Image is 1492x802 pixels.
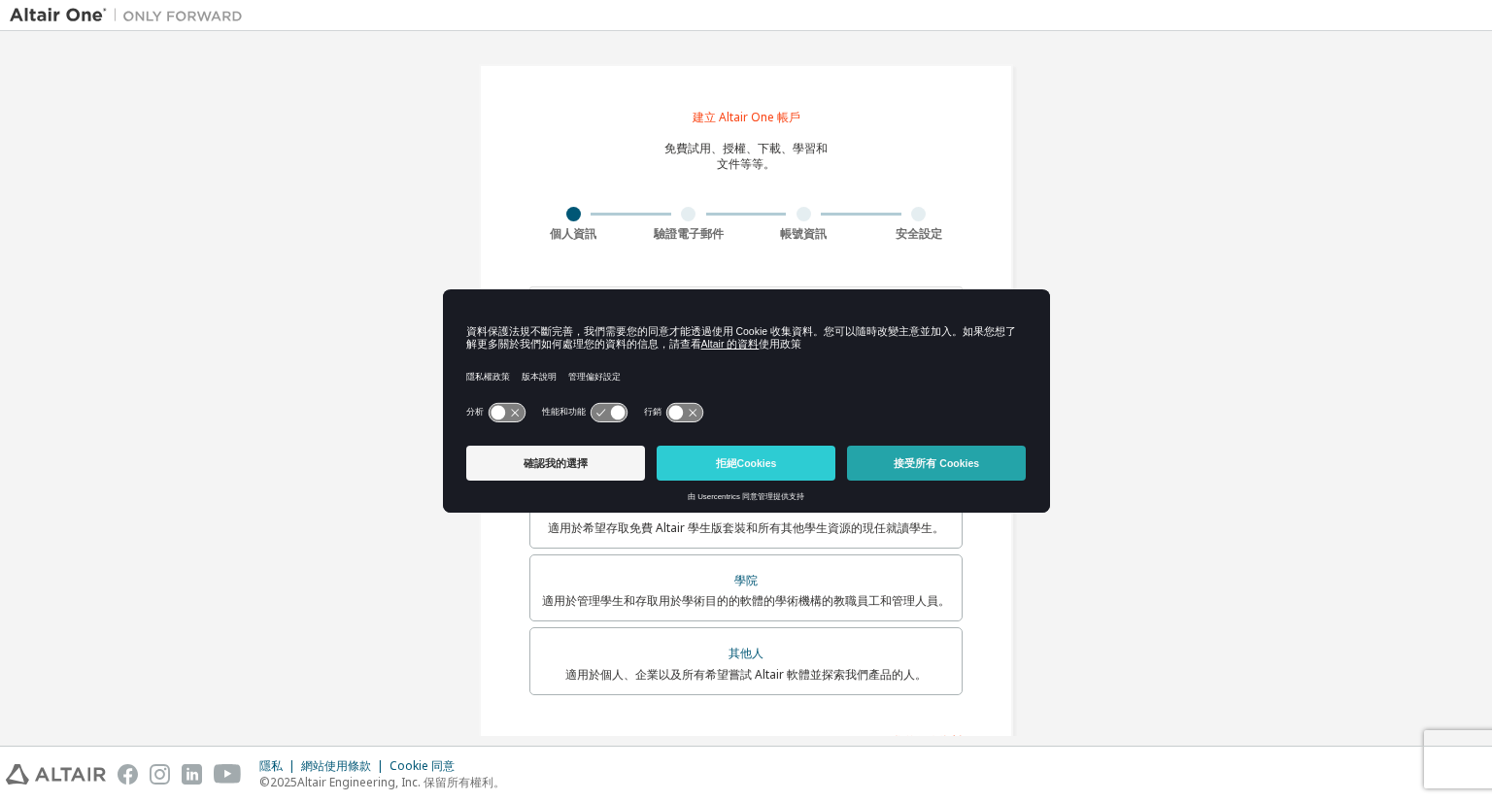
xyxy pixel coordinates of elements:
font: 適用於個人、企業以及所有希望嘗試 Altair 軟體並探索我們產品的人。 [565,666,927,683]
font: 個人資訊 [550,225,596,242]
font: 驗證電子郵件 [654,225,724,242]
img: linkedin.svg [182,764,202,785]
font: 網站使用條款 [301,757,371,774]
img: 牽牛星一號 [10,6,253,25]
font: 適用於希望存取免費 Altair 學生版套裝和所有其他學生資源的現任就讀學生。 [548,519,944,536]
img: altair_logo.svg [6,764,106,785]
font: Altair Engineering, Inc. 保留所有權利。 [297,774,505,790]
font: 2025 [270,774,297,790]
font: 隱私 [259,757,283,774]
img: facebook.svg [118,764,138,785]
font: 適用於管理學生和存取用於學術目的的軟體的學術機構的教職員工和管理人員。 [542,592,950,609]
font: 其他人 [729,645,763,661]
font: 文件等等。 [717,155,775,172]
font: © [259,774,270,790]
img: youtube.svg [214,764,242,785]
font: 您的個人資料 [893,733,963,750]
font: 學院 [734,572,758,588]
img: instagram.svg [150,764,170,785]
font: 帳號資訊 [780,225,827,242]
font: 建立 Altair One 帳戶 [693,109,800,125]
font: 學生 [734,498,758,515]
font: Cookie 同意 [390,757,455,774]
font: 安全設定 [896,225,942,242]
font: 免費試用、授權、下載、學習和 [664,140,828,156]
